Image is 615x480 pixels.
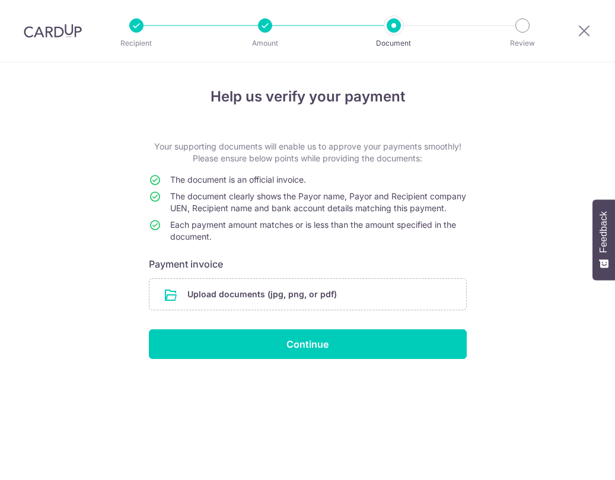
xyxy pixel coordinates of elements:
[93,37,180,49] p: Recipient
[598,211,609,253] span: Feedback
[149,278,467,310] div: Upload documents (jpg, png, or pdf)
[479,37,566,49] p: Review
[221,37,309,49] p: Amount
[149,257,467,271] h6: Payment invoice
[350,37,438,49] p: Document
[592,199,615,280] button: Feedback - Show survey
[149,86,467,107] h4: Help us verify your payment
[170,220,456,241] span: Each payment amount matches or is less than the amount specified in the document.
[24,24,82,38] img: CardUp
[170,191,466,213] span: The document clearly shows the Payor name, Payor and Recipient company UEN, Recipient name and ba...
[149,141,467,164] p: Your supporting documents will enable us to approve your payments smoothly! Please ensure below p...
[149,329,467,359] input: Continue
[170,174,306,185] span: The document is an official invoice.
[539,444,603,474] iframe: Opens a widget where you can find more information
